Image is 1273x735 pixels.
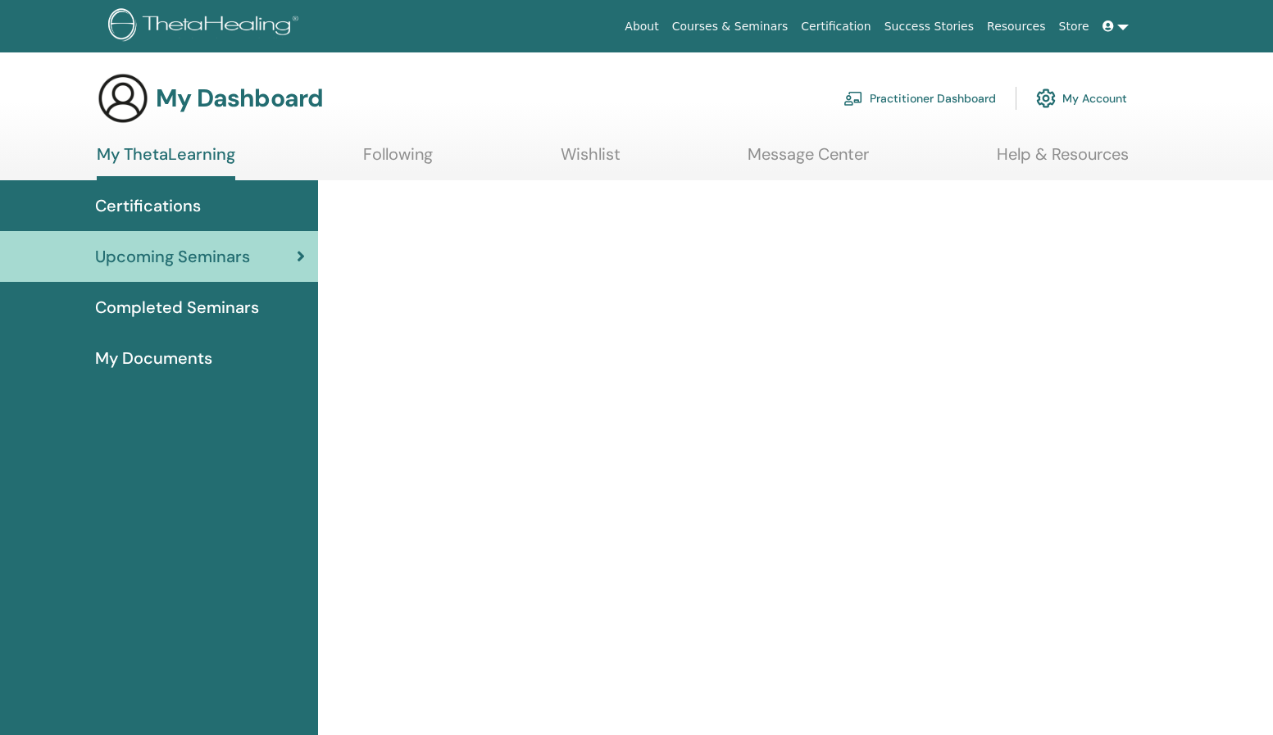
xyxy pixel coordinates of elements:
img: generic-user-icon.jpg [97,72,149,125]
span: Upcoming Seminars [95,244,250,269]
a: Following [363,144,433,176]
img: logo.png [108,8,304,45]
a: My ThetaLearning [97,144,235,180]
a: My Account [1036,80,1127,116]
a: Practitioner Dashboard [843,80,996,116]
a: Wishlist [561,144,621,176]
a: Resources [980,11,1052,42]
a: About [618,11,665,42]
span: Certifications [95,193,201,218]
a: Courses & Seminars [666,11,795,42]
a: Store [1052,11,1096,42]
span: Completed Seminars [95,295,259,320]
a: Success Stories [878,11,980,42]
a: Message Center [748,144,869,176]
span: My Documents [95,346,212,370]
a: Help & Resources [997,144,1129,176]
img: chalkboard-teacher.svg [843,91,863,106]
h3: My Dashboard [156,84,323,113]
img: cog.svg [1036,84,1056,112]
a: Certification [794,11,877,42]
